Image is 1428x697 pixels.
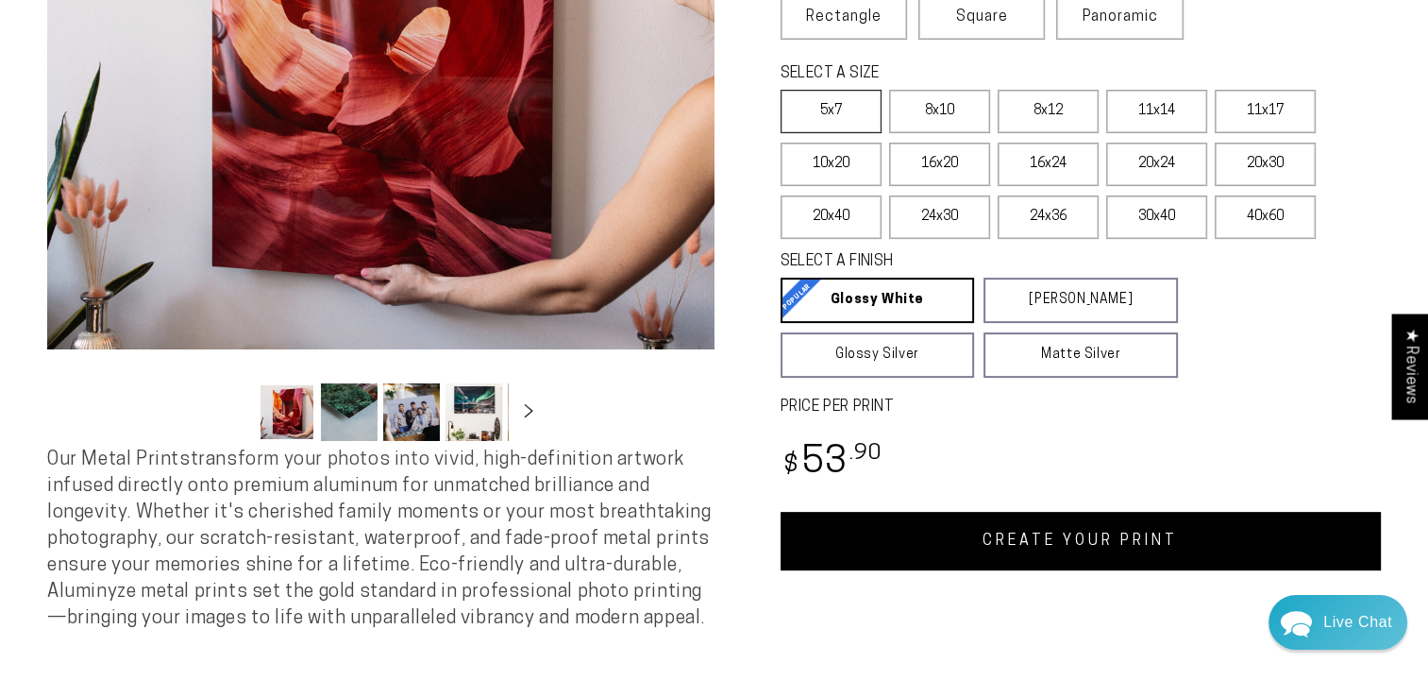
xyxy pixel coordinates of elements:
[848,443,882,465] sup: .90
[889,195,990,239] label: 24x30
[783,453,799,479] span: $
[889,90,990,133] label: 8x10
[1323,595,1392,650] div: Contact Us Directly
[445,383,502,441] button: Load image 4 in gallery view
[1083,9,1158,25] span: Panoramic
[781,445,883,482] bdi: 53
[508,392,549,433] button: Slide right
[781,332,975,378] a: Glossy Silver
[47,450,711,628] span: Our Metal Prints transform your photos into vivid, high-definition artwork infused directly onto ...
[1215,143,1316,186] label: 20x30
[781,195,882,239] label: 20x40
[806,6,882,28] span: Rectangle
[956,6,1008,28] span: Square
[998,143,1099,186] label: 16x24
[259,383,315,441] button: Load image 1 in gallery view
[1215,90,1316,133] label: 11x17
[781,90,882,133] label: 5x7
[1106,195,1207,239] label: 30x40
[781,63,1134,85] legend: SELECT A SIZE
[889,143,990,186] label: 16x20
[383,383,440,441] button: Load image 3 in gallery view
[1268,595,1407,650] div: Chat widget toggle
[1106,90,1207,133] label: 11x14
[983,332,1178,378] a: Matte Silver
[998,195,1099,239] label: 24x36
[781,143,882,186] label: 10x20
[211,392,253,433] button: Slide left
[781,251,1134,273] legend: SELECT A FINISH
[321,383,378,441] button: Load image 2 in gallery view
[781,512,1382,570] a: CREATE YOUR PRINT
[1392,314,1428,418] div: Click to open Judge.me floating reviews tab
[1106,143,1207,186] label: 20x24
[781,278,975,323] a: Glossy White
[1215,195,1316,239] label: 40x60
[998,90,1099,133] label: 8x12
[983,278,1178,323] a: [PERSON_NAME]
[781,397,1382,418] label: PRICE PER PRINT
